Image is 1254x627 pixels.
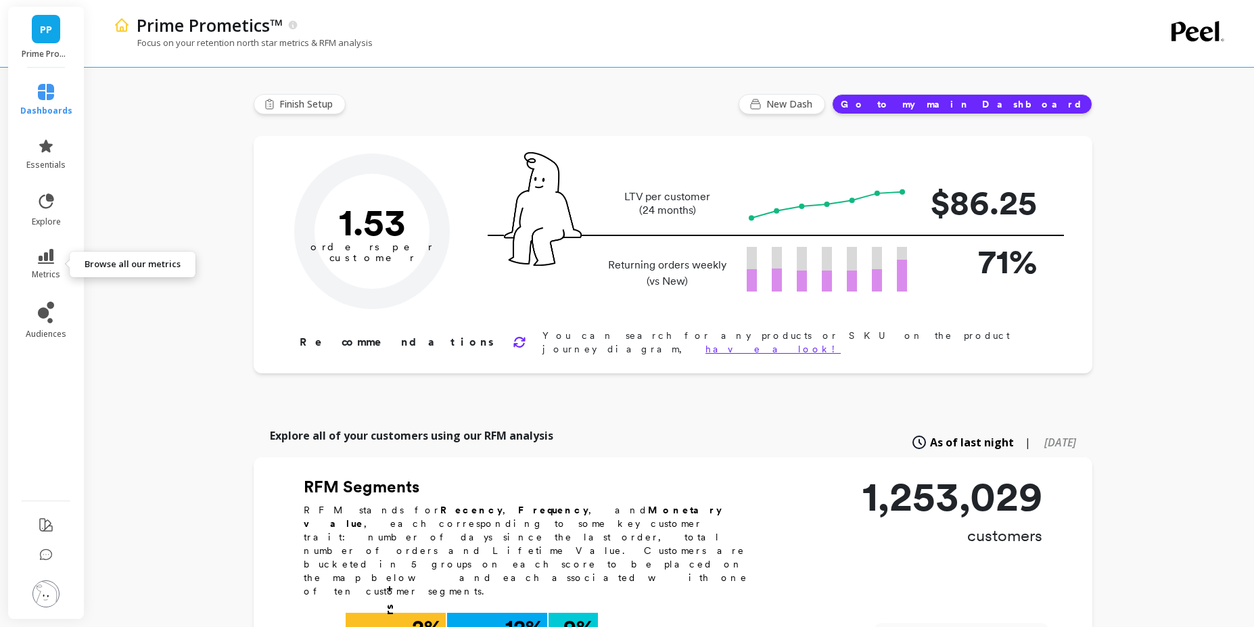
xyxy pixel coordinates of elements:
[26,329,66,340] span: audiences
[604,190,730,217] p: LTV per customer (24 months)
[1025,434,1031,450] span: |
[40,22,52,37] span: PP
[929,236,1037,287] p: 71%
[137,14,283,37] p: Prime Prometics™
[32,269,60,280] span: metrics
[254,94,346,114] button: Finish Setup
[32,580,60,607] img: profile picture
[279,97,337,111] span: Finish Setup
[114,17,130,33] img: header icon
[518,505,588,515] b: Frequency
[114,37,373,49] p: Focus on your retention north star metrics & RFM analysis
[832,94,1092,114] button: Go to my main Dashboard
[304,476,764,498] h2: RFM Segments
[504,152,582,266] img: pal seatted on line
[739,94,825,114] button: New Dash
[604,257,730,289] p: Returning orders weekly (vs New)
[22,49,71,60] p: Prime Prometics™
[300,334,496,350] p: Recommendations
[766,97,816,111] span: New Dash
[705,344,841,354] a: have a look!
[20,106,72,116] span: dashboards
[26,160,66,170] span: essentials
[440,505,503,515] b: Recency
[310,241,434,253] tspan: orders per
[329,252,415,264] tspan: customer
[930,434,1014,450] span: As of last night
[929,177,1037,228] p: $86.25
[32,216,61,227] span: explore
[862,476,1042,517] p: 1,253,029
[270,427,553,444] p: Explore all of your customers using our RFM analysis
[1044,435,1076,450] span: [DATE]
[339,200,406,244] text: 1.53
[542,329,1049,356] p: You can search for any products or SKU on the product journey diagram,
[304,503,764,598] p: RFM stands for , , and , each corresponding to some key customer trait: number of days since the ...
[862,525,1042,547] p: customers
